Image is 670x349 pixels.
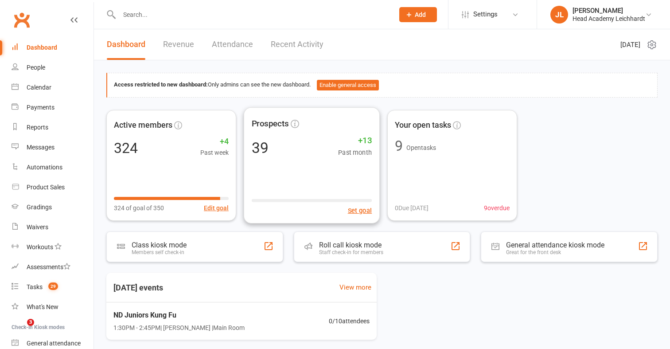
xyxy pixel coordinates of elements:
[27,243,53,251] div: Workouts
[506,241,604,249] div: General attendance kiosk mode
[338,133,372,147] span: +13
[27,319,34,326] span: 3
[27,204,52,211] div: Gradings
[27,340,81,347] div: General attendance
[200,135,229,148] span: +4
[12,237,93,257] a: Workouts
[550,6,568,24] div: JL
[113,323,245,333] span: 1:30PM - 2:45PM | [PERSON_NAME] | Main Room
[317,80,379,90] button: Enable general access
[12,78,93,98] a: Calendar
[12,177,93,197] a: Product Sales
[506,249,604,255] div: Great for the front desk
[415,11,426,18] span: Add
[132,249,187,255] div: Members self check-in
[27,144,55,151] div: Messages
[395,119,451,132] span: Your open tasks
[12,98,93,118] a: Payments
[27,164,62,171] div: Automations
[12,277,93,297] a: Tasks 29
[48,282,58,290] span: 29
[204,203,229,213] button: Edit goal
[117,8,388,21] input: Search...
[27,64,45,71] div: People
[27,303,58,310] div: What's New
[200,148,229,157] span: Past week
[252,117,289,130] span: Prospects
[399,7,437,22] button: Add
[27,124,48,131] div: Reports
[132,241,187,249] div: Class kiosk mode
[27,224,48,231] div: Waivers
[27,263,70,271] div: Assessments
[406,144,436,151] span: Open tasks
[573,15,645,23] div: Head Academy Leichhardt
[329,316,370,326] span: 0 / 10 attendees
[163,29,194,60] a: Revenue
[252,140,269,155] div: 39
[114,81,208,88] strong: Access restricted to new dashboard:
[9,319,30,340] iframe: Intercom live chat
[27,283,43,290] div: Tasks
[114,203,164,213] span: 324 of goal of 350
[114,80,651,90] div: Only admins can see the new dashboard.
[106,280,170,296] h3: [DATE] events
[12,297,93,317] a: What's New
[27,44,57,51] div: Dashboard
[573,7,645,15] div: [PERSON_NAME]
[473,4,498,24] span: Settings
[107,29,145,60] a: Dashboard
[12,58,93,78] a: People
[484,203,510,213] span: 9 overdue
[114,119,172,132] span: Active members
[319,249,383,255] div: Staff check-in for members
[11,9,33,31] a: Clubworx
[12,157,93,177] a: Automations
[27,84,51,91] div: Calendar
[395,203,428,213] span: 0 Due [DATE]
[339,282,371,293] a: View more
[338,147,372,157] span: Past month
[27,104,55,111] div: Payments
[12,118,93,137] a: Reports
[12,257,93,277] a: Assessments
[27,184,65,191] div: Product Sales
[212,29,253,60] a: Attendance
[12,217,93,237] a: Waivers
[114,141,138,155] div: 324
[113,310,245,321] span: ND Juniors Kung Fu
[319,241,383,249] div: Roll call kiosk mode
[12,38,93,58] a: Dashboard
[620,39,640,50] span: [DATE]
[271,29,323,60] a: Recent Activity
[12,137,93,157] a: Messages
[348,205,372,215] button: Set goal
[395,139,403,153] div: 9
[12,197,93,217] a: Gradings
